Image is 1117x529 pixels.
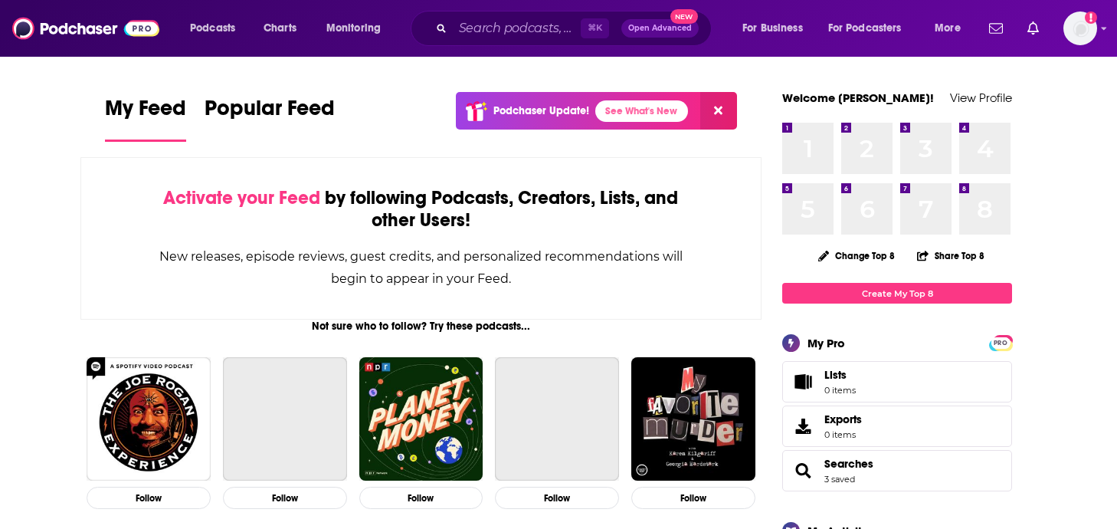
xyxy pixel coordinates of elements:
[782,406,1012,447] a: Exports
[1021,15,1045,41] a: Show notifications dropdown
[924,16,980,41] button: open menu
[788,416,818,437] span: Exports
[809,246,904,265] button: Change Top 8
[493,104,589,117] p: Podchaser Update!
[158,187,684,232] div: by following Podcasts, Creators, Lists, and other Users!
[105,95,186,142] a: My Feed
[254,16,306,41] a: Charts
[453,16,581,41] input: Search podcasts, credits, & more...
[788,371,818,393] span: Lists
[782,283,1012,304] a: Create My Top 8
[359,357,483,481] img: Planet Money
[621,19,699,38] button: Open AdvancedNew
[425,11,726,46] div: Search podcasts, credits, & more...
[732,16,822,41] button: open menu
[824,429,862,440] span: 0 items
[935,18,961,39] span: More
[670,9,698,24] span: New
[223,357,347,481] a: This American Life
[205,95,335,130] span: Popular Feed
[495,357,619,481] a: The Daily
[824,368,856,382] span: Lists
[824,457,873,471] a: Searches
[828,18,902,39] span: For Podcasters
[581,18,609,38] span: ⌘ K
[326,18,381,39] span: Monitoring
[991,337,1010,348] a: PRO
[824,474,855,485] a: 3 saved
[87,357,211,481] img: The Joe Rogan Experience
[983,15,1009,41] a: Show notifications dropdown
[316,16,401,41] button: open menu
[628,25,692,32] span: Open Advanced
[991,337,1010,349] span: PRO
[824,385,856,396] span: 0 items
[12,14,159,43] img: Podchaser - Follow, Share and Rate Podcasts
[80,320,762,333] div: Not sure who to follow? Try these podcasts...
[782,361,1012,402] a: Lists
[158,245,684,290] div: New releases, episode reviews, guest credits, and personalized recommendations will begin to appe...
[495,487,619,509] button: Follow
[631,487,755,509] button: Follow
[807,336,845,350] div: My Pro
[1085,11,1097,24] svg: Add a profile image
[818,16,924,41] button: open menu
[1063,11,1097,45] img: User Profile
[1063,11,1097,45] button: Show profile menu
[824,368,847,382] span: Lists
[223,487,347,509] button: Follow
[595,100,688,122] a: See What's New
[824,412,862,426] span: Exports
[205,95,335,142] a: Popular Feed
[264,18,296,39] span: Charts
[190,18,235,39] span: Podcasts
[782,450,1012,491] span: Searches
[87,487,211,509] button: Follow
[359,487,483,509] button: Follow
[631,357,755,481] img: My Favorite Murder with Karen Kilgariff and Georgia Hardstark
[742,18,803,39] span: For Business
[788,460,818,481] a: Searches
[916,241,985,271] button: Share Top 8
[782,90,934,105] a: Welcome [PERSON_NAME]!
[1063,11,1097,45] span: Logged in as hsmelter
[950,90,1012,105] a: View Profile
[179,16,255,41] button: open menu
[163,186,320,209] span: Activate your Feed
[105,95,186,130] span: My Feed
